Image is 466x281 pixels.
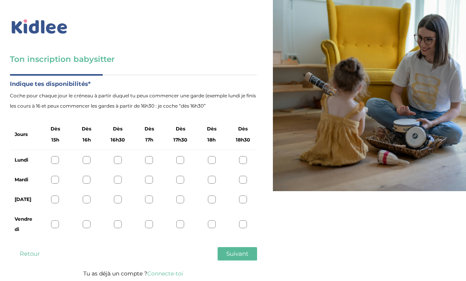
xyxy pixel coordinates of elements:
button: Suivant [218,247,257,261]
span: 17h30 [173,135,187,145]
span: 15h [51,135,59,145]
label: Mardi [15,175,33,185]
span: 18h [207,135,216,145]
span: 18h30 [236,135,250,145]
span: Dès [82,124,91,134]
p: Tu as déjà un compte ? [10,268,257,279]
img: logo_kidlee_bleu [10,18,69,36]
span: Dès [51,124,60,134]
button: Retour [10,247,49,261]
span: Dès [207,124,216,134]
label: [DATE] [15,194,33,205]
label: Indique tes disponibilités* [10,79,257,89]
span: Dès [113,124,122,134]
span: Dès [176,124,185,134]
span: 16h [83,135,91,145]
span: Suivant [226,250,248,257]
span: Dès [238,124,248,134]
label: Lundi [15,155,33,165]
span: 17h [145,135,153,145]
span: Dès [145,124,154,134]
span: Coche pour chaque jour le créneau à partir duquel tu peux commencer une garde (exemple lundi je f... [10,91,257,111]
span: 16h30 [111,135,125,145]
label: Vendredi [15,214,33,234]
label: Jours [15,129,28,140]
a: Connecte-toi [147,270,183,277]
h3: Ton inscription babysitter [10,54,257,65]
